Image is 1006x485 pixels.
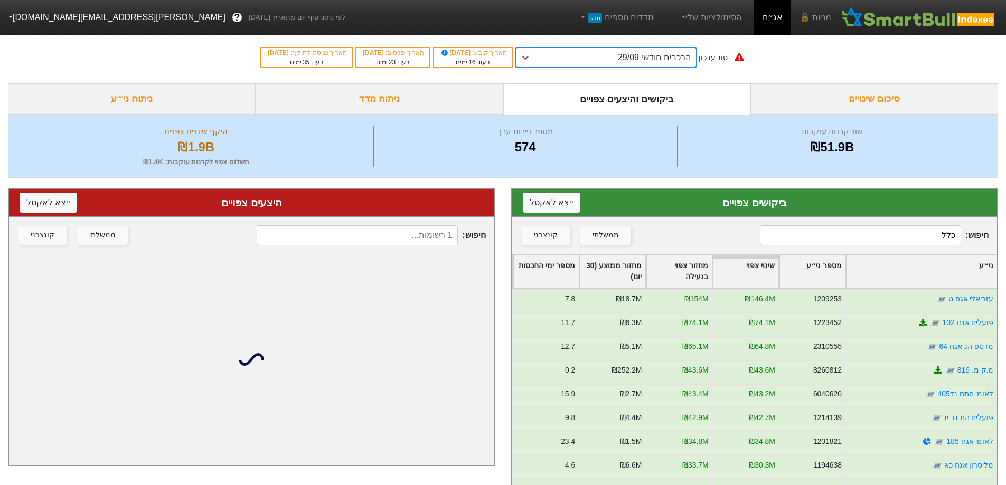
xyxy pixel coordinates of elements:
[565,293,575,305] div: 7.8
[749,460,775,471] div: ₪30.3M
[946,437,993,445] a: לאומי אגח 185
[618,51,691,64] div: הרכבים חודשי 29/09
[813,365,841,376] div: 8260812
[840,7,998,28] img: SmartBull
[612,365,642,376] div: ₪252.2M
[930,318,941,328] img: tase link
[362,58,424,67] div: בעוד ימים
[682,317,708,328] div: ₪74.1M
[503,83,751,115] div: ביקושים והיצעים צפויים
[267,58,347,67] div: בעוד ימים
[931,413,942,423] img: tase link
[561,436,575,447] div: 23.4
[957,366,993,374] a: מ.ק.מ. 816
[440,49,473,56] span: [DATE]
[749,388,775,400] div: ₪43.2M
[813,317,841,328] div: 1223452
[937,389,993,398] a: לאומי התח נד405
[522,226,570,245] button: קונצרני
[944,461,993,469] a: מליסרון אגח כא
[749,412,775,423] div: ₪42.7M
[22,157,371,167] div: תשלום צפוי לקרנות עוקבות : ₪1.4K
[945,365,955,376] img: tase link
[948,294,993,303] a: עזריאלי אגח ט
[760,225,961,245] input: 196 רשומות...
[682,412,708,423] div: ₪42.9M
[927,341,937,352] img: tase link
[745,293,775,305] div: ₪146.4M
[257,225,485,245] span: חיפוש :
[619,317,642,328] div: ₪6.3M
[377,138,674,157] div: 574
[362,48,424,58] div: תאריך פרסום :
[749,365,775,376] div: ₪43.6M
[749,341,775,352] div: ₪64.8M
[580,255,645,288] div: Toggle SortBy
[534,230,558,241] div: קונצרני
[22,138,371,157] div: ₪1.9B
[439,58,507,67] div: בעוד ימים
[682,436,708,447] div: ₪34.8M
[18,226,67,245] button: קונצרני
[682,388,708,400] div: ₪43.4M
[932,460,942,471] img: tase link
[377,126,674,138] div: מספר ניירות ערך
[619,388,642,400] div: ₪2.7M
[8,83,256,115] div: ניתוח ני״ע
[646,255,712,288] div: Toggle SortBy
[936,294,946,305] img: tase link
[925,389,936,400] img: tase link
[574,7,658,28] a: מדדים נוספיםחדש
[847,255,997,288] div: Toggle SortBy
[749,317,775,328] div: ₪74.1M
[389,59,396,66] span: 23
[513,255,579,288] div: Toggle SortBy
[619,341,642,352] div: ₪5.1M
[682,460,708,471] div: ₪33.7M
[439,48,507,58] div: תאריך קובע :
[749,436,775,447] div: ₪34.8M
[813,412,841,423] div: 1214139
[20,195,484,211] div: היצעים צפויים
[77,226,128,245] button: ממשלתי
[89,230,116,241] div: ממשלתי
[942,318,993,327] a: פועלים אגח 102
[561,388,575,400] div: 15.9
[813,341,841,352] div: 2310555
[580,226,631,245] button: ממשלתי
[363,49,386,56] span: [DATE]
[943,413,993,422] a: פועלים הת נד יג
[593,230,619,241] div: ממשלתי
[619,412,642,423] div: ₪4.4M
[257,225,458,245] input: 1 רשומות...
[760,225,989,245] span: חיפוש :
[239,347,264,372] img: loading...
[680,126,984,138] div: שווי קרנות עוקבות
[565,460,575,471] div: 4.6
[750,83,998,115] div: סיכום שינויים
[468,59,475,66] span: 16
[256,83,503,115] div: ניתוח מדד
[680,138,984,157] div: ₪51.9B
[565,412,575,423] div: 9.8
[813,388,841,400] div: 6040620
[813,460,841,471] div: 1194638
[675,7,746,28] a: הסימולציות שלי
[267,48,347,58] div: תאריך כניסה לתוקף :
[234,11,240,25] span: ?
[20,193,77,213] button: ייצא לאקסל
[561,317,575,328] div: 11.7
[699,52,728,63] div: סוג עדכון
[588,13,602,23] span: חדש
[682,365,708,376] div: ₪43.6M
[619,436,642,447] div: ₪1.5M
[565,365,575,376] div: 0.2
[561,341,575,352] div: 12.7
[303,59,309,66] span: 35
[682,341,708,352] div: ₪65.1M
[22,126,371,138] div: היקף שינויים צפויים
[939,342,993,350] a: מז טפ הנ אגח 64
[619,460,642,471] div: ₪6.6M
[934,436,945,447] img: tase link
[523,195,987,211] div: ביקושים צפויים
